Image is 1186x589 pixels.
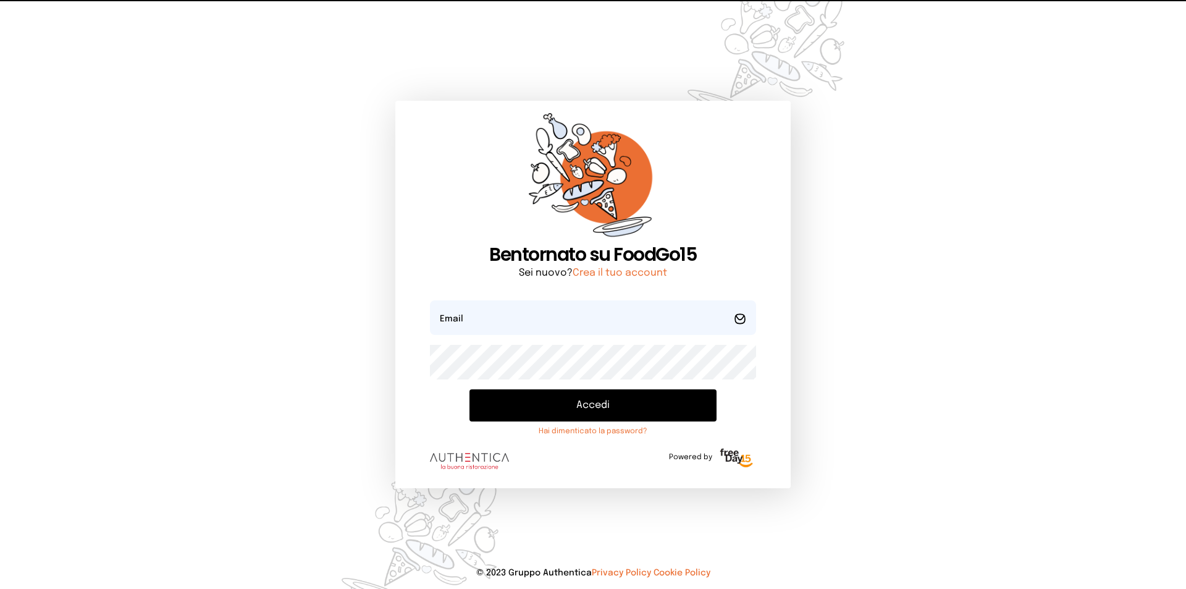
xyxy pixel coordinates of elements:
a: Crea il tuo account [573,268,667,278]
a: Privacy Policy [592,569,651,577]
span: Powered by [669,452,712,462]
h1: Bentornato su FoodGo15 [430,244,756,266]
p: © 2023 Gruppo Authentica [20,567,1166,579]
a: Hai dimenticato la password? [469,426,717,436]
button: Accedi [469,389,717,422]
p: Sei nuovo? [430,266,756,281]
img: sticker-orange.65babaf.png [529,113,657,244]
a: Cookie Policy [654,569,710,577]
img: logo.8f33a47.png [430,453,509,469]
img: logo-freeday.3e08031.png [717,446,756,471]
